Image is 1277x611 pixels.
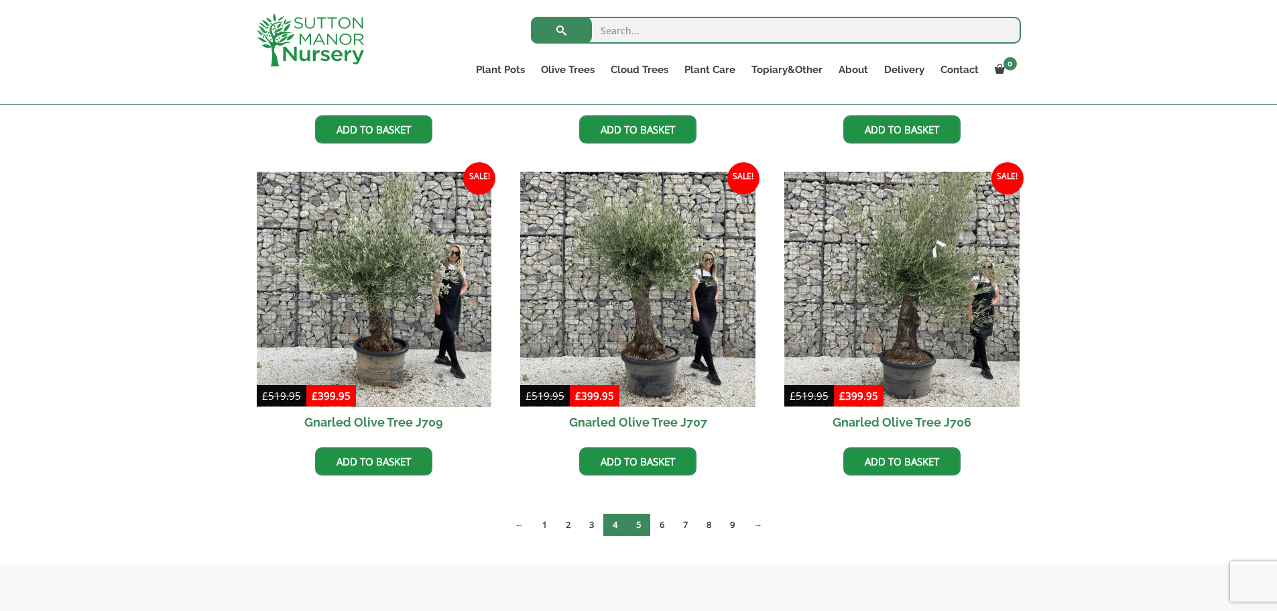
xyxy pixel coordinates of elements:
a: Contact [932,60,987,79]
bdi: 519.95 [262,389,301,402]
input: Search... [531,17,1021,44]
bdi: 519.95 [790,389,829,402]
a: Page 9 [721,514,744,536]
a: Sale! Gnarled Olive Tree J709 [257,172,492,437]
span: Sale! [991,162,1024,195]
bdi: 399.95 [839,389,878,402]
span: Sale! [463,162,495,195]
h2: Gnarled Olive Tree J709 [257,407,492,437]
span: £ [312,389,318,402]
span: £ [839,389,845,402]
bdi: 519.95 [526,389,564,402]
img: Gnarled Olive Tree J706 [784,172,1020,407]
a: Delivery [876,60,932,79]
nav: Product Pagination [257,513,1021,541]
bdi: 399.95 [312,389,351,402]
span: £ [262,389,268,402]
span: £ [575,389,581,402]
a: Add to basket: “Gnarled Olive Tree J709” [315,447,432,476]
a: Page 8 [697,514,721,536]
a: Topiary&Other [743,60,831,79]
a: Page 3 [580,514,603,536]
img: Gnarled Olive Tree J709 [257,172,492,407]
h2: Gnarled Olive Tree J707 [520,407,755,437]
span: £ [526,389,532,402]
a: Sale! Gnarled Olive Tree J707 [520,172,755,437]
a: 0 [987,60,1021,79]
a: Page 7 [674,514,697,536]
h2: Gnarled Olive Tree J706 [784,407,1020,437]
a: Plant Pots [468,60,533,79]
a: → [744,514,772,536]
a: Olive Trees [533,60,603,79]
a: Page 1 [533,514,556,536]
a: Page 2 [556,514,580,536]
a: Add to basket: “Gnarled Olive Tree J712” [579,115,696,144]
bdi: 399.95 [575,389,614,402]
a: ← [505,514,533,536]
img: Gnarled Olive Tree J707 [520,172,755,407]
a: Add to basket: “Gnarled Olive Tree J710” [843,115,961,144]
span: Page 4 [603,514,627,536]
a: Plant Care [676,60,743,79]
a: Page 6 [650,514,674,536]
a: Sale! Gnarled Olive Tree J706 [784,172,1020,437]
a: Page 5 [627,514,650,536]
img: logo [257,13,364,66]
span: £ [790,389,796,402]
a: Add to basket: “Gnarled Olive Tree J707” [579,447,696,476]
a: Add to basket: “Gnarled Olive Tree J706” [843,447,961,476]
span: 0 [1004,57,1017,70]
a: Cloud Trees [603,60,676,79]
a: Add to basket: “Gnarled Olive Tree J713” [315,115,432,144]
a: About [831,60,876,79]
span: Sale! [727,162,759,195]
